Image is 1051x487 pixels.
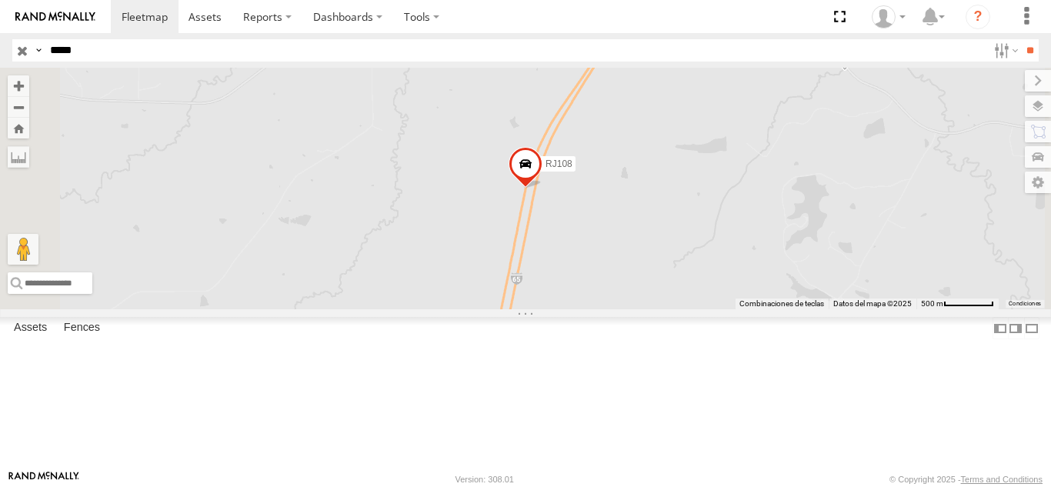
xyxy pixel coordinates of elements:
button: Escala del mapa: 500 m por 62 píxeles [916,299,999,309]
label: Assets [6,318,55,339]
button: Zoom in [8,75,29,96]
div: Taylete Medina [866,5,911,28]
label: Dock Summary Table to the Right [1008,317,1023,339]
a: Visit our Website [8,472,79,487]
i: ? [966,5,990,29]
div: Version: 308.01 [455,475,514,484]
span: Datos del mapa ©2025 [833,299,912,308]
span: 500 m [921,299,943,308]
label: Fences [56,318,108,339]
label: Search Filter Options [988,39,1021,62]
button: Zoom Home [8,118,29,138]
button: Combinaciones de teclas [739,299,824,309]
a: Terms and Conditions [961,475,1043,484]
a: Condiciones (se abre en una nueva pestaña) [1009,300,1041,306]
button: Zoom out [8,96,29,118]
span: RJ108 [546,158,572,169]
img: rand-logo.svg [15,12,95,22]
button: Arrastra el hombrecito naranja al mapa para abrir Street View [8,234,38,265]
label: Map Settings [1025,172,1051,193]
label: Search Query [32,39,45,62]
label: Measure [8,146,29,168]
label: Hide Summary Table [1024,317,1039,339]
div: © Copyright 2025 - [889,475,1043,484]
label: Dock Summary Table to the Left [993,317,1008,339]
